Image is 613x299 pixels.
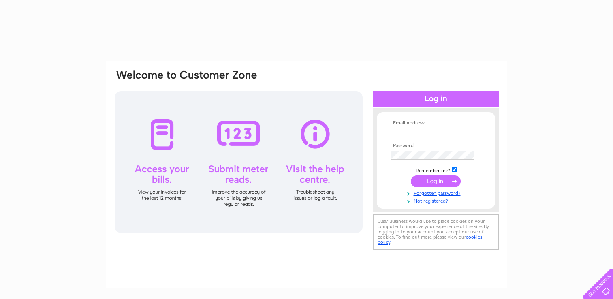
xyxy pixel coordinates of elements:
input: Submit [411,175,461,187]
a: Not registered? [391,196,483,204]
a: Forgotten password? [391,189,483,196]
th: Password: [389,143,483,149]
td: Remember me? [389,166,483,174]
th: Email Address: [389,120,483,126]
a: cookies policy [378,234,482,245]
div: Clear Business would like to place cookies on your computer to improve your experience of the sit... [373,214,499,250]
